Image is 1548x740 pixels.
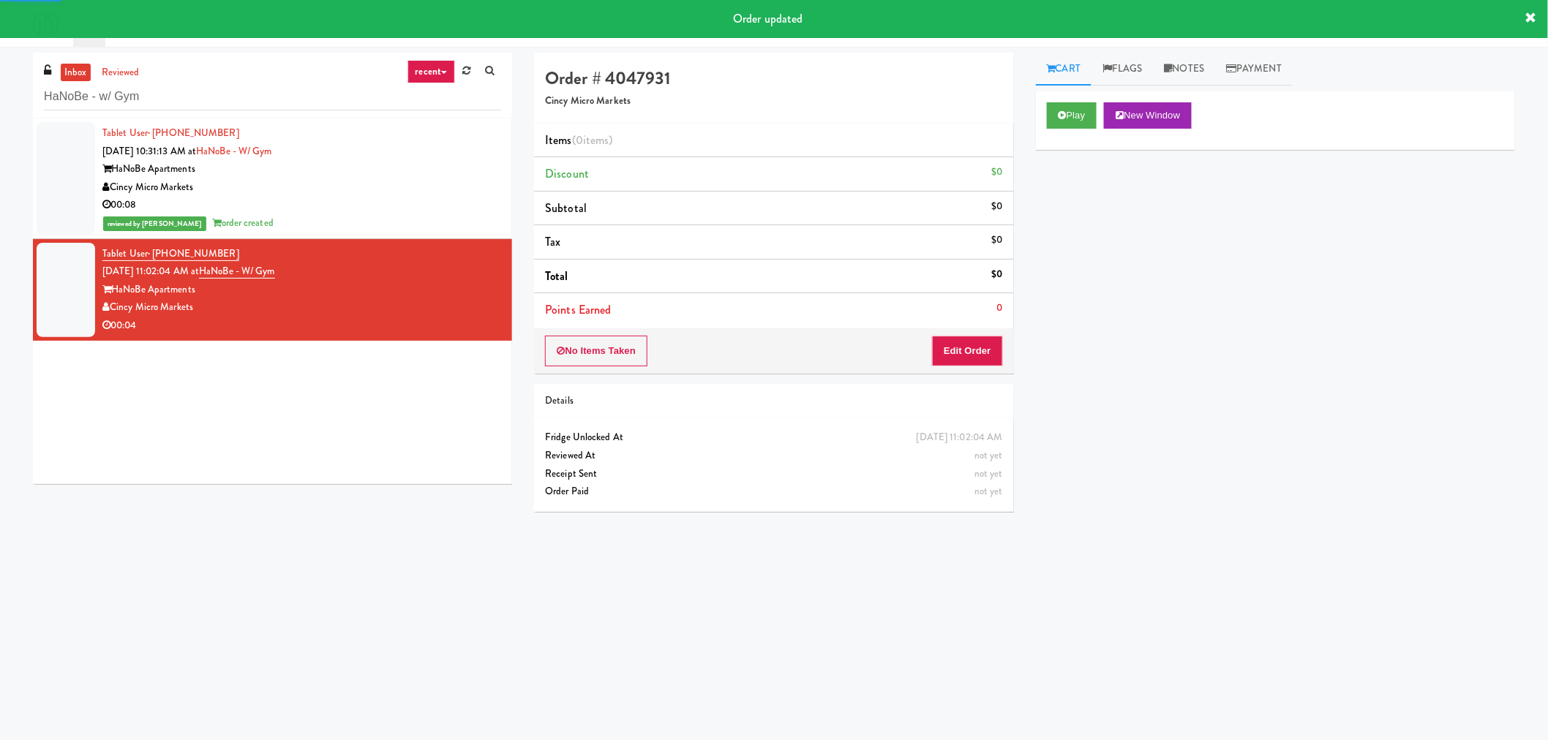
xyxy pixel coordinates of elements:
a: HaNoBe - w/ Gym [196,144,272,158]
span: [DATE] 11:02:04 AM at [102,264,199,278]
span: [DATE] 10:31:13 AM at [102,144,196,158]
div: $0 [991,265,1002,284]
span: (0 ) [572,132,613,148]
h5: Cincy Micro Markets [545,96,1002,107]
div: Reviewed At [545,447,1002,465]
a: HaNoBe - w/ Gym [199,264,275,279]
span: Discount [545,165,589,182]
a: Cart [1036,53,1092,86]
div: HaNoBe Apartments [102,160,501,178]
span: Points Earned [545,301,611,318]
input: Search vision orders [44,83,501,110]
a: Tablet User· [PHONE_NUMBER] [102,126,239,140]
button: No Items Taken [545,336,647,366]
span: Items [545,132,612,148]
div: Details [545,392,1002,410]
div: [DATE] 11:02:04 AM [917,428,1003,447]
ng-pluralize: items [583,132,609,148]
span: Order updated [733,10,803,27]
span: Total [545,268,568,284]
button: Edit Order [932,336,1003,366]
div: Order Paid [545,483,1002,501]
a: Tablet User· [PHONE_NUMBER] [102,246,239,261]
a: Flags [1092,53,1154,86]
div: 0 [997,299,1003,317]
div: Fridge Unlocked At [545,428,1002,447]
div: $0 [991,197,1002,216]
a: reviewed [98,64,143,82]
div: 00:08 [102,196,501,214]
span: reviewed by [PERSON_NAME] [103,216,206,231]
div: Cincy Micro Markets [102,178,501,197]
span: not yet [974,467,1003,480]
span: Tax [545,233,560,250]
span: Subtotal [545,200,587,216]
div: HaNoBe Apartments [102,281,501,299]
a: recent [407,60,456,83]
span: not yet [974,484,1003,498]
li: Tablet User· [PHONE_NUMBER][DATE] 11:02:04 AM atHaNoBe - w/ GymHaNoBe ApartmentsCincy Micro Marke... [33,239,512,341]
a: Payment [1215,53,1293,86]
button: Play [1047,102,1097,129]
span: · [PHONE_NUMBER] [148,246,239,260]
a: Notes [1154,53,1216,86]
div: 00:04 [102,317,501,335]
h4: Order # 4047931 [545,69,1002,88]
span: not yet [974,448,1003,462]
button: New Window [1104,102,1192,129]
div: Receipt Sent [545,465,1002,483]
a: inbox [61,64,91,82]
span: order created [213,216,274,230]
li: Tablet User· [PHONE_NUMBER][DATE] 10:31:13 AM atHaNoBe - w/ GymHaNoBe ApartmentsCincy Micro Marke... [33,118,512,239]
div: Cincy Micro Markets [102,298,501,317]
div: $0 [991,163,1002,181]
div: $0 [991,231,1002,249]
span: · [PHONE_NUMBER] [148,126,239,140]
